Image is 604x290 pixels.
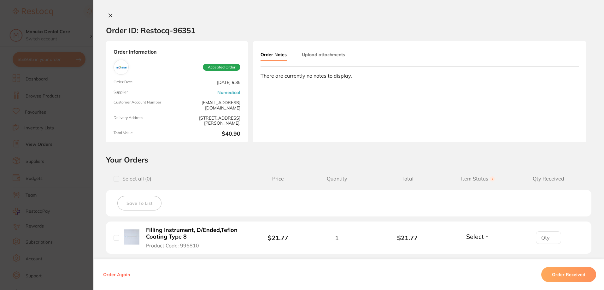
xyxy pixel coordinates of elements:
button: Filling Instrument, D/Ended,Teflon Coating Type 8 Product Code: 996810 [144,227,245,249]
b: Filling Instrument, D/Ended,Teflon Coating Type 8 [146,227,243,240]
span: Accepted Order [203,64,240,71]
div: There are currently no notes to display. [261,73,579,79]
a: Numedical [217,90,240,95]
img: Filling Instrument, D/Ended,Teflon Coating Type 8 [124,229,139,245]
input: Qty [536,231,561,244]
img: Numedical [115,61,127,73]
strong: Order Information [114,49,240,55]
button: Upload attachments [302,49,345,60]
span: Total [372,176,443,182]
span: Select all ( 0 ) [119,176,151,182]
span: Product Code: 996810 [146,243,199,248]
span: Item Status [443,176,513,182]
b: $21.77 [268,234,288,242]
button: Save To List [117,196,161,210]
span: [EMAIL_ADDRESS][DOMAIN_NAME] [179,100,240,110]
span: Order Date [114,80,174,85]
b: $21.77 [372,234,443,241]
span: Qty Received [513,176,584,182]
span: [STREET_ADDRESS][PERSON_NAME], [179,115,240,126]
button: Order Received [541,267,596,282]
h2: Order ID: Restocq- 96351 [106,26,195,35]
b: $40.90 [179,131,240,137]
span: Customer Account Number [114,100,174,110]
span: Price [255,176,302,182]
span: Select [466,233,484,240]
button: Order Again [101,272,132,277]
span: Total Value [114,131,174,137]
span: Delivery Address [114,115,174,126]
span: Supplier [114,90,174,95]
h2: Your Orders [106,155,591,164]
button: Select [464,233,491,240]
span: Quantity [302,176,372,182]
span: 1 [335,234,339,241]
span: [DATE] 9:35 [179,80,240,85]
button: Order Notes [261,49,287,61]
